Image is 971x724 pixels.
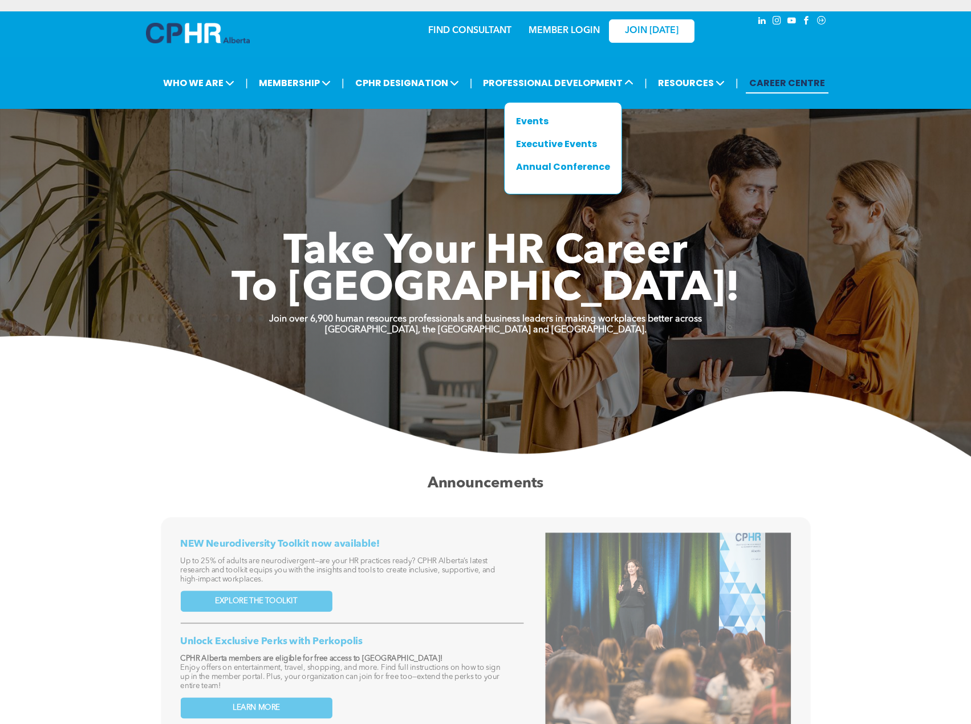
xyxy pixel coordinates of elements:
[180,698,332,719] a: LEARN MORE
[352,72,462,93] span: CPHR DESIGNATION
[786,14,798,30] a: youtube
[516,160,601,174] div: Annual Conference
[736,71,738,95] li: |
[516,160,610,174] a: Annual Conference
[233,703,280,713] span: LEARN MORE
[756,14,769,30] a: linkedin
[180,655,442,662] strong: CPHR Alberta members are eligible for free access to [GEOGRAPHIC_DATA]!
[245,71,248,95] li: |
[609,19,694,43] a: JOIN [DATE]
[160,72,238,93] span: WHO WE ARE
[625,26,679,36] span: JOIN [DATE]
[180,637,362,646] span: Unlock Exclusive Perks with Perkopolis
[801,14,813,30] a: facebook
[283,232,688,273] span: Take Your HR Career
[180,539,380,549] span: NEW Neurodiversity Toolkit now available!
[255,72,334,93] span: MEMBERSHIP
[269,315,702,324] strong: Join over 6,900 human resources professionals and business leaders in making workplaces better ac...
[746,72,828,93] a: CAREER CENTRE
[480,72,637,93] span: PROFESSIONAL DEVELOPMENT
[655,72,728,93] span: RESOURCES
[342,71,344,95] li: |
[325,326,647,335] strong: [GEOGRAPHIC_DATA], the [GEOGRAPHIC_DATA] and [GEOGRAPHIC_DATA].
[215,597,297,606] span: EXPLORE THE TOOLKIT
[771,14,783,30] a: instagram
[644,71,647,95] li: |
[180,591,332,612] a: EXPLORE THE TOOLKIT
[470,71,473,95] li: |
[815,14,828,30] a: Social network
[428,26,511,35] a: FIND CONSULTANT
[529,26,600,35] a: MEMBER LOGIN
[428,477,544,491] span: Announcements
[516,114,610,128] a: Events
[516,114,601,128] div: Events
[146,23,250,43] img: A blue and white logo for cp alberta
[180,664,500,690] span: Enjoy offers on entertainment, travel, shopping, and more. Find full instructions on how to sign ...
[516,137,601,151] div: Executive Events
[231,269,740,310] span: To [GEOGRAPHIC_DATA]!
[516,137,610,151] a: Executive Events
[180,558,495,584] span: Up to 25% of adults are neurodivergent—are your HR practices ready? CPHR Alberta’s latest researc...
